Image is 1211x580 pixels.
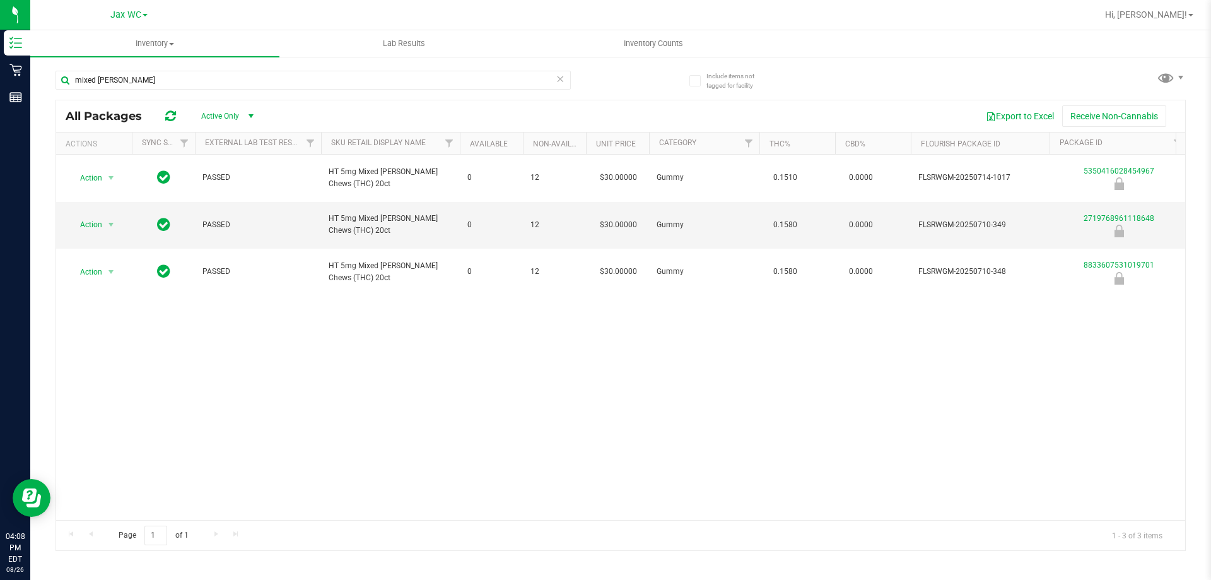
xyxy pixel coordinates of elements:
a: Inventory Counts [529,30,778,57]
span: 0 [467,219,515,231]
span: 0.1580 [767,263,804,281]
span: Gummy [657,219,752,231]
a: 2719768961118648 [1084,214,1154,223]
input: 1 [144,526,167,545]
span: 0.0000 [843,263,879,281]
a: Lab Results [279,30,529,57]
span: Clear [556,71,565,87]
span: All Packages [66,109,155,123]
a: Unit Price [596,139,636,148]
a: Filter [739,133,759,154]
a: 5350416028454967 [1084,167,1154,175]
span: Action [69,216,103,234]
span: FLSRWGM-20250710-348 [918,266,1042,278]
span: In Sync [157,216,170,234]
a: Package ID [1060,138,1103,147]
a: CBD% [845,139,865,148]
span: PASSED [202,172,313,184]
a: External Lab Test Result [205,138,304,147]
span: 12 [530,172,578,184]
span: HT 5mg Mixed [PERSON_NAME] Chews (THC) 20ct [329,166,452,190]
span: Action [69,263,103,281]
span: 0.1580 [767,216,804,234]
a: Non-Available [533,139,589,148]
a: Category [659,138,696,147]
a: Filter [300,133,321,154]
span: 0.0000 [843,169,879,187]
iframe: Resource center [13,479,50,517]
div: Newly Received [1048,177,1190,190]
span: HT 5mg Mixed [PERSON_NAME] Chews (THC) 20ct [329,260,452,284]
a: Filter [174,133,195,154]
span: PASSED [202,266,313,278]
span: select [103,216,119,234]
span: FLSRWGM-20250710-349 [918,219,1042,231]
inline-svg: Reports [9,91,22,104]
a: 8833607531019701 [1084,261,1154,269]
a: Filter [1167,133,1188,154]
span: 1 - 3 of 3 items [1102,526,1173,545]
span: Jax WC [110,9,141,20]
span: Gummy [657,266,752,278]
inline-svg: Retail [9,64,22,76]
span: 0.1510 [767,169,804,187]
div: Actions [66,139,127,148]
span: Hi, [PERSON_NAME]! [1105,9,1187,20]
a: Sku Retail Display Name [331,138,426,147]
span: 12 [530,266,578,278]
span: $30.00000 [594,169,643,187]
span: Action [69,169,103,187]
span: Inventory Counts [607,38,700,49]
span: 0 [467,172,515,184]
a: Inventory [30,30,279,57]
span: In Sync [157,263,170,280]
span: Lab Results [366,38,442,49]
inline-svg: Inventory [9,37,22,49]
span: Inventory [30,38,279,49]
span: 0.0000 [843,216,879,234]
span: $30.00000 [594,216,643,234]
a: Flourish Package ID [921,139,1000,148]
p: 08/26 [6,565,25,574]
span: $30.00000 [594,263,643,281]
span: select [103,263,119,281]
div: Newly Received [1048,272,1190,285]
span: PASSED [202,219,313,231]
input: Search Package ID, Item Name, SKU, Lot or Part Number... [56,71,571,90]
p: 04:08 PM EDT [6,531,25,565]
div: Newly Received [1048,225,1190,237]
span: 0 [467,266,515,278]
button: Receive Non-Cannabis [1062,105,1166,127]
span: In Sync [157,169,170,186]
span: Gummy [657,172,752,184]
a: THC% [769,139,790,148]
a: Filter [439,133,460,154]
span: select [103,169,119,187]
span: FLSRWGM-20250714-1017 [918,172,1042,184]
span: Include items not tagged for facility [706,71,769,90]
a: Sync Status [142,138,190,147]
span: 12 [530,219,578,231]
button: Export to Excel [978,105,1062,127]
span: HT 5mg Mixed [PERSON_NAME] Chews (THC) 20ct [329,213,452,237]
span: Page of 1 [108,526,199,545]
a: Available [470,139,508,148]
